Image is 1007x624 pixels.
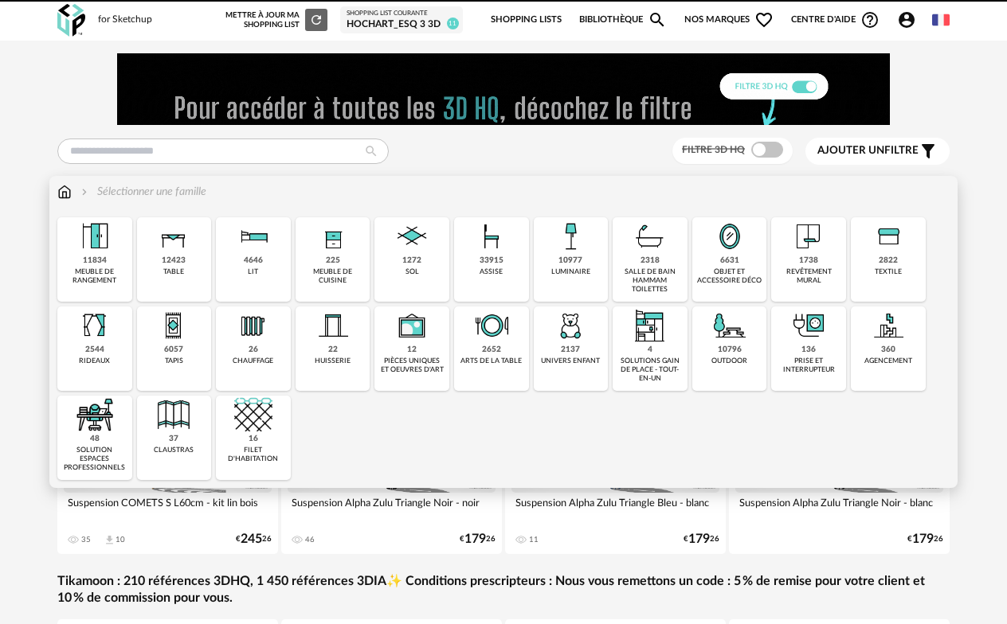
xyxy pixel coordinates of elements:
span: Centre d'aideHelp Circle Outline icon [791,10,880,29]
a: Shopping List courante HOCHART_ESQ 3 3D 11 [347,10,456,30]
div: tapis [165,357,183,365]
div: agencement [864,357,912,365]
span: Nos marques [684,3,774,37]
img: Meuble%20de%20rangement.png [76,217,114,255]
img: Rangement.png [314,217,352,255]
a: BibliothèqueMagnify icon [579,3,667,37]
span: 179 [912,534,934,544]
img: Agencement.png [869,306,907,345]
div: € 26 [236,534,272,544]
div: € 26 [684,534,719,544]
div: Suspension COMETS S L60cm - kit lin bois [64,493,272,525]
div: luminaire [551,267,590,276]
span: Download icon [104,534,116,546]
div: 22 [328,345,338,355]
img: Table.png [155,217,193,255]
img: Radiateur.png [234,306,272,345]
div: assise [480,267,503,276]
div: claustras [154,446,194,454]
img: fr [932,11,950,29]
img: Tapis.png [155,306,193,345]
span: Filter icon [919,142,938,161]
div: 33915 [480,255,503,266]
div: filet d'habitation [221,446,286,464]
div: table [163,267,184,276]
div: 360 [881,345,895,355]
div: 46 [305,535,315,544]
span: 179 [688,534,710,544]
div: 2318 [641,255,660,266]
img: Sol.png [393,217,431,255]
div: arts de la table [460,357,522,365]
div: € 26 [460,534,496,544]
div: Suspension Alpha Zulu Triangle Noir - blanc [735,493,943,525]
span: Account Circle icon [897,10,916,29]
img: PriseInter.png [790,306,828,345]
div: 2544 [85,345,104,355]
div: 12423 [162,255,186,266]
div: 11 [529,535,539,544]
div: solutions gain de place - tout-en-un [617,357,683,384]
div: textile [875,267,902,276]
img: FILTRE%20HQ%20NEW_V1%20(4).gif [117,53,890,125]
img: Outdoor.png [711,306,749,345]
img: Salle%20de%20bain.png [631,217,669,255]
img: filet.png [234,396,272,434]
span: 179 [464,534,486,544]
img: Literie.png [234,217,272,255]
div: huisserie [315,357,351,365]
img: OXP [57,4,85,37]
div: HOCHART_ESQ 3 3D [347,18,456,31]
div: univers enfant [541,357,600,365]
div: for Sketchup [98,14,152,26]
div: 48 [90,434,100,444]
img: UniversEnfant.png [551,306,590,345]
div: Mettre à jour ma Shopping List [225,9,327,31]
div: Suspension Alpha Zulu Triangle Noir - noir [288,493,496,525]
div: 10 [116,535,125,544]
div: 136 [801,345,816,355]
div: 2652 [482,345,501,355]
div: 225 [326,255,340,266]
div: 4646 [244,255,263,266]
div: revêtement mural [776,267,841,286]
div: Sélectionner une famille [78,184,206,200]
div: rideaux [79,357,110,365]
img: Rideaux.png [76,306,114,345]
div: 26 [249,345,258,355]
img: svg+xml;base64,PHN2ZyB3aWR0aD0iMTYiIGhlaWdodD0iMTciIHZpZXdCb3g9IjAgMCAxNiAxNyIgZmlsbD0ibm9uZSIgeG... [57,184,72,200]
img: Textile.png [869,217,907,255]
a: Shopping Lists [491,3,562,37]
img: Miroir.png [711,217,749,255]
img: espace-de-travail.png [76,396,114,434]
div: sol [406,267,419,276]
div: € 26 [907,534,943,544]
div: 35 [81,535,91,544]
span: Magnify icon [648,10,667,29]
div: 1272 [402,255,421,266]
div: Shopping List courante [347,10,456,18]
img: Papier%20peint.png [790,217,828,255]
div: 4 [648,345,652,355]
div: chauffage [233,357,273,365]
img: Huiserie.png [314,306,352,345]
div: 2137 [561,345,580,355]
span: Account Circle icon [897,10,923,29]
span: Filtre 3D HQ [682,145,745,154]
img: ArtTable.png [472,306,511,345]
div: 2822 [879,255,898,266]
div: pièces uniques et oeuvres d'art [379,357,445,375]
span: 245 [241,534,262,544]
button: Ajouter unfiltre Filter icon [805,138,950,165]
div: meuble de rangement [62,267,127,286]
div: 11834 [83,255,107,266]
div: 6057 [164,345,183,355]
div: 12 [407,345,417,355]
img: Assise.png [472,217,511,255]
div: prise et interrupteur [776,357,841,375]
img: UniqueOeuvre.png [393,306,431,345]
span: Ajouter un [817,145,884,156]
div: salle de bain hammam toilettes [617,267,683,294]
span: Refresh icon [309,16,323,24]
img: Cloison.png [155,396,193,434]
